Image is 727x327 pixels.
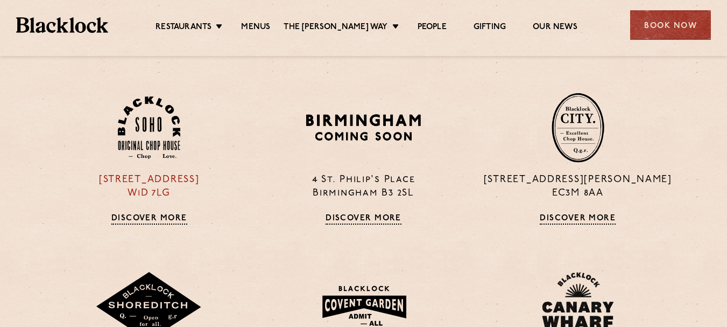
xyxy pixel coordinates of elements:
[552,93,604,163] img: City-stamp-default.svg
[304,110,423,144] img: BIRMINGHAM-P22_-e1747915156957.png
[264,173,462,200] p: 4 St. Philip's Place Birmingham B3 2SL
[540,214,616,225] a: Discover More
[50,173,248,200] p: [STREET_ADDRESS] W1D 7LG
[630,10,711,40] div: Book Now
[118,96,180,159] img: Soho-stamp-default.svg
[16,17,108,33] img: BL_Textured_Logo-footer-cropped.svg
[418,22,447,34] a: People
[156,22,211,34] a: Restaurants
[479,173,677,200] p: [STREET_ADDRESS][PERSON_NAME] EC3M 8AA
[474,22,506,34] a: Gifting
[241,22,270,34] a: Menus
[326,214,401,225] a: Discover More
[111,214,187,225] a: Discover More
[284,22,387,34] a: The [PERSON_NAME] Way
[533,22,577,34] a: Our News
